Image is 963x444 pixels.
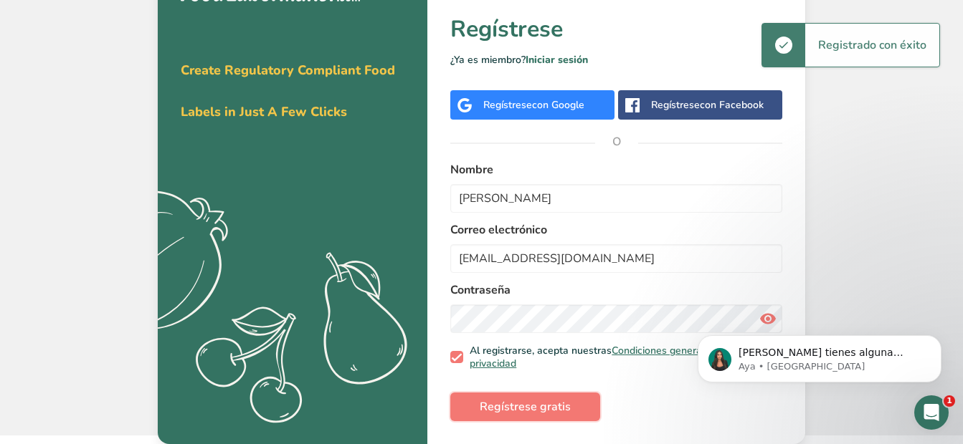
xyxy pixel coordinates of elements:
[450,52,782,67] p: ¿Ya es miembro?
[450,392,600,421] button: Regístrese gratis
[480,398,571,415] span: Regístrese gratis
[595,120,638,163] span: O
[463,344,777,370] span: Al registrarse, acepta nuestras y
[914,395,949,430] iframe: Intercom live chat
[700,98,764,112] span: con Facebook
[450,161,782,178] label: Nombre
[450,244,782,273] input: email@example.com
[450,12,782,47] h1: Regístrese
[483,97,584,112] div: Regístrese
[450,281,782,299] label: Contraseña
[944,395,955,407] span: 1
[181,62,395,120] span: Create Regulatory Compliant Food Labels in Just A Few Clicks
[450,221,782,238] label: Correo electrónico
[526,53,588,67] a: Iniciar sesión
[676,305,963,405] iframe: Intercom notifications mensaje
[612,344,716,357] a: Condiciones generales
[805,24,939,67] div: Registrado con éxito
[651,97,764,112] div: Regístrese
[532,98,584,112] span: con Google
[470,344,769,370] a: Política de privacidad
[450,184,782,213] input: John Doe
